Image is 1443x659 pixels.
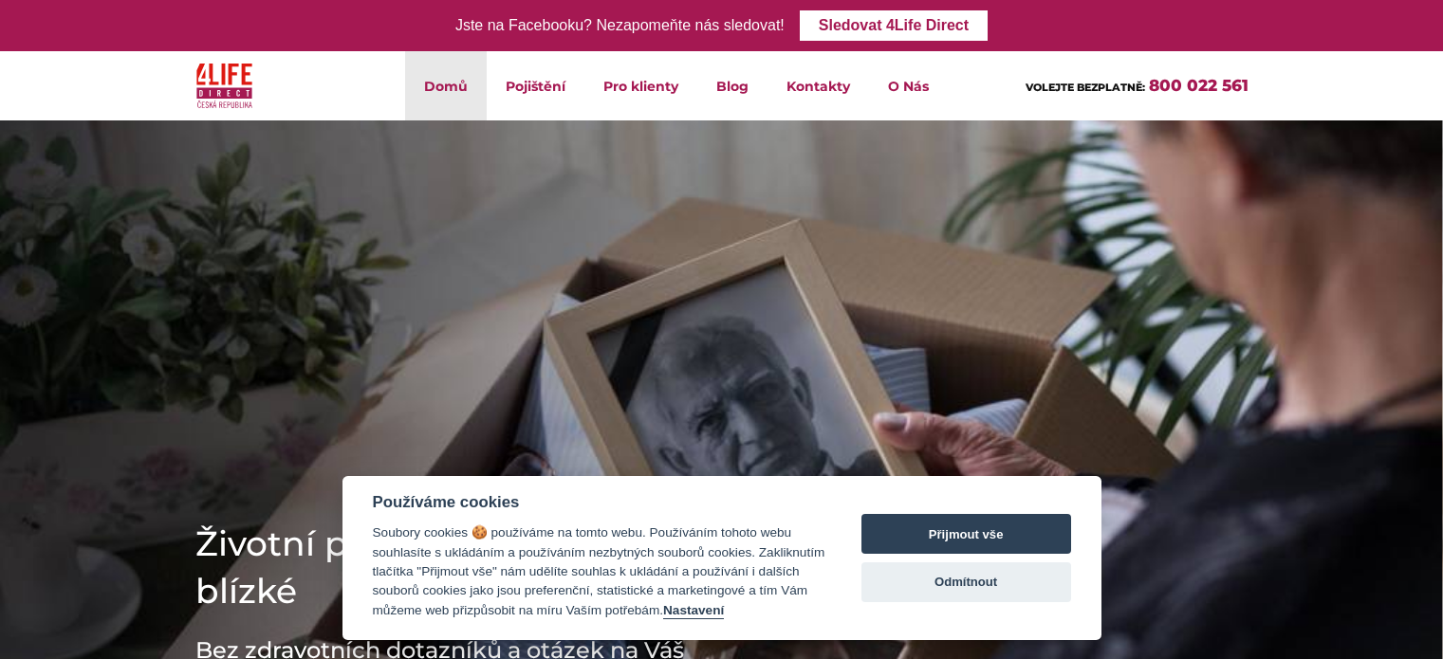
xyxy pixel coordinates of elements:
button: Nastavení [663,603,724,619]
span: VOLEJTE BEZPLATNĚ: [1026,81,1145,94]
div: Jste na Facebooku? Nezapomeňte nás sledovat! [455,12,785,40]
div: Soubory cookies 🍪 používáme na tomto webu. Používáním tohoto webu souhlasíte s ukládáním a použív... [373,523,825,620]
a: Domů [405,51,487,120]
a: Kontakty [768,51,869,120]
a: Blog [697,51,768,120]
button: Odmítnout [861,562,1071,602]
div: Používáme cookies [373,493,825,512]
button: Přijmout vše [861,514,1071,554]
img: 4Life Direct Česká republika logo [196,59,253,113]
h1: Životní pojištění Jistota pro mé blízké [195,520,765,614]
a: Sledovat 4Life Direct [800,10,988,41]
a: 800 022 561 [1149,76,1249,95]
